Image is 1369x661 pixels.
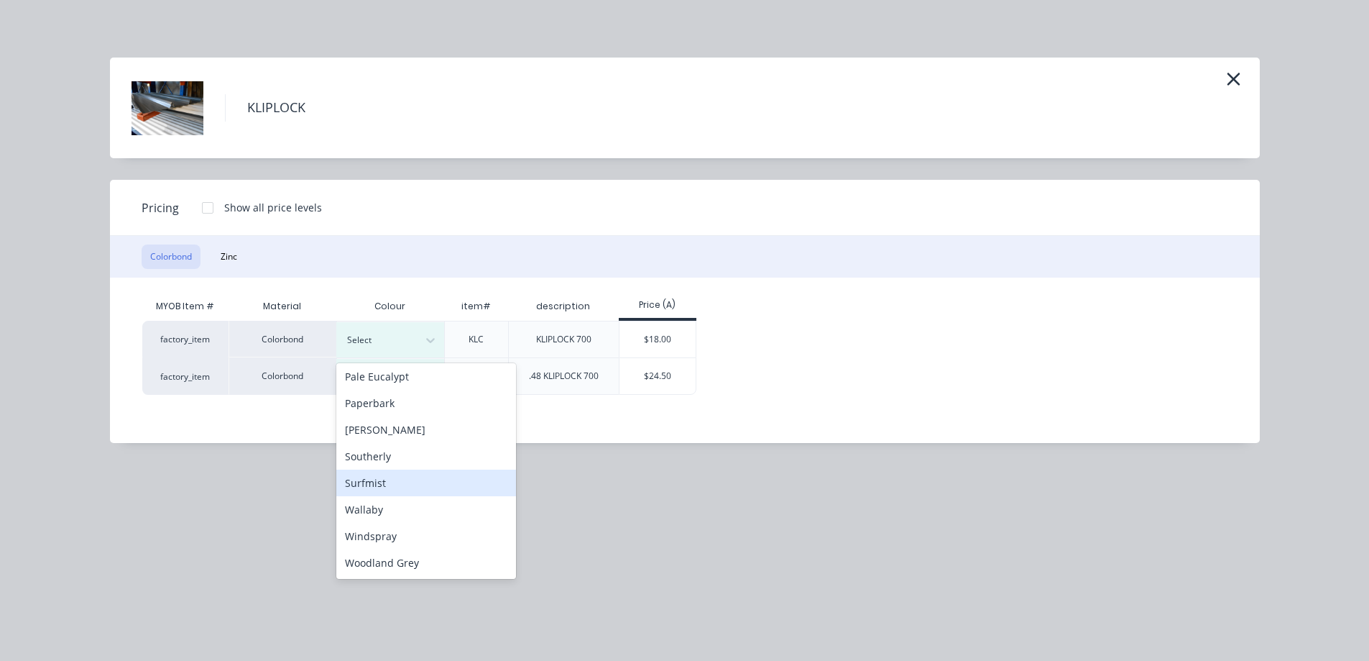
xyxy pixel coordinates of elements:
[619,298,697,311] div: Price (A)
[450,288,502,324] div: item#
[229,292,336,321] div: Material
[229,357,336,395] div: Colorbond
[212,245,246,269] button: Zinc
[619,322,696,357] div: $18.00
[336,292,444,321] div: Colour
[336,443,516,470] div: Southerly
[224,200,322,215] div: Show all price levels
[536,333,591,346] div: KLIPLOCK 700
[229,321,336,357] div: Colorbond
[619,358,696,394] div: $24.50
[336,363,516,390] div: Pale Eucalypt
[336,416,516,443] div: [PERSON_NAME]
[142,245,200,269] button: Colorbond
[469,333,484,346] div: KLC
[525,288,601,324] div: description
[336,470,516,496] div: Surfmist
[336,496,516,523] div: Wallaby
[142,199,179,216] span: Pricing
[336,550,516,576] div: Woodland Grey
[336,523,516,550] div: Windspray
[529,370,599,383] div: .48 KLIPLOCK 700
[142,292,229,321] div: MYOB Item #
[142,357,229,395] div: factory_item
[336,390,516,416] div: Paperbark
[132,72,203,144] img: KLIPLOCK
[225,94,327,122] h4: KLIPLOCK
[142,321,229,357] div: factory_item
